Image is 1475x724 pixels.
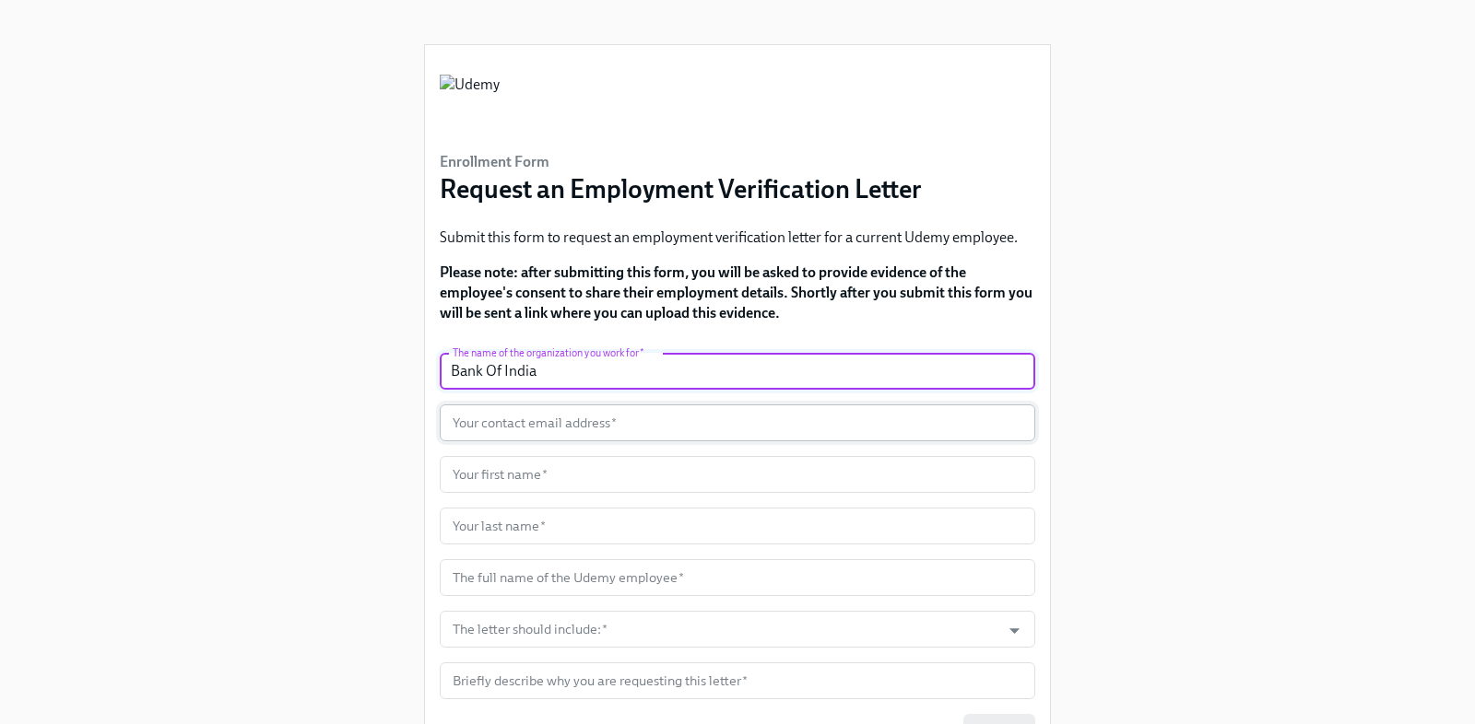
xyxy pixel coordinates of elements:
[440,228,1035,248] p: Submit this form to request an employment verification letter for a current Udemy employee.
[440,152,922,172] h6: Enrollment Form
[440,263,1032,321] strong: Please note: after submitting this form, you will be asked to provide evidence of the employee's ...
[440,172,922,205] h3: Request an Employment Verification Letter
[440,75,500,130] img: Udemy
[1000,616,1029,645] button: Open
